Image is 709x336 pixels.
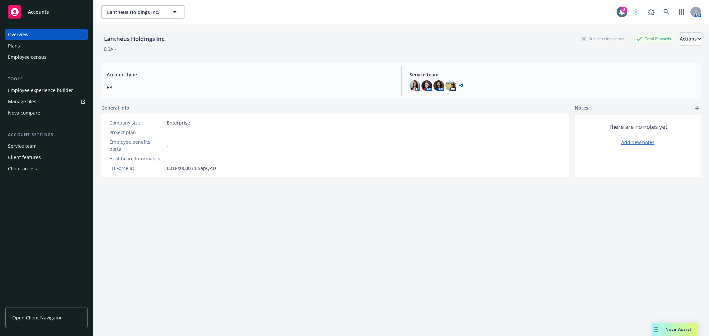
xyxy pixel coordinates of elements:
div: Employee benefits portal [109,138,164,152]
div: Tools [5,76,88,82]
div: DBA: - [104,45,116,52]
button: Nova Assist [652,323,697,336]
button: Lantheus Holdings Inc. [101,5,184,19]
span: Lantheus Holdings Inc. [107,9,165,16]
button: Actions [680,32,701,45]
a: add [693,104,701,112]
a: Report a Bug [645,5,658,19]
span: Accounts [28,9,49,15]
a: Nova compare [5,108,88,118]
a: +2 [459,84,463,88]
a: Employee census [5,52,88,62]
div: Company size [109,119,164,126]
div: 8 [621,7,627,13]
div: EB Force ID [109,165,164,172]
a: Accounts [5,3,88,21]
div: Business Insurance [578,35,628,43]
div: Employee census [8,52,47,62]
div: Overview [8,29,29,40]
span: - [167,155,169,162]
a: Manage files [5,96,88,107]
div: Project plan [109,129,164,136]
a: Client access [5,163,88,174]
span: Service team [410,71,696,78]
span: EB [107,84,393,91]
a: Switch app [675,5,688,19]
span: There are no notes yet [609,123,667,131]
div: Employee experience builder [8,85,73,96]
div: Actions [680,33,701,45]
div: Total Rewards [633,35,674,43]
span: Open Client Navigator [12,314,62,321]
div: Lantheus Holdings Inc. [101,35,169,43]
a: Search [660,5,673,19]
a: Employee experience builder [5,85,88,96]
span: Notes [575,104,588,112]
a: Add new notes [621,139,654,146]
div: Manage files [8,96,36,107]
a: Client features [5,152,88,163]
span: Enterprise [167,119,190,126]
a: Overview [5,29,88,40]
div: Service team [8,141,37,151]
a: Plans [5,41,88,51]
div: Plans [8,41,20,51]
img: photo [445,80,456,91]
div: Nova compare [8,108,40,118]
span: Account type [107,71,393,78]
div: Healthcare Informatics [109,155,164,162]
div: Drag to move [652,323,660,336]
div: Client access [8,163,37,174]
div: Account settings [5,131,88,138]
span: General info [101,104,129,111]
a: Service team [5,141,88,151]
span: 0018X00003IC5apQAD [167,165,216,172]
img: photo [410,80,420,91]
span: Nova Assist [665,326,692,332]
img: photo [433,80,444,91]
a: Start snowing [629,5,643,19]
span: - [167,129,169,136]
div: Client features [8,152,41,163]
span: - [167,142,169,149]
img: photo [421,80,432,91]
